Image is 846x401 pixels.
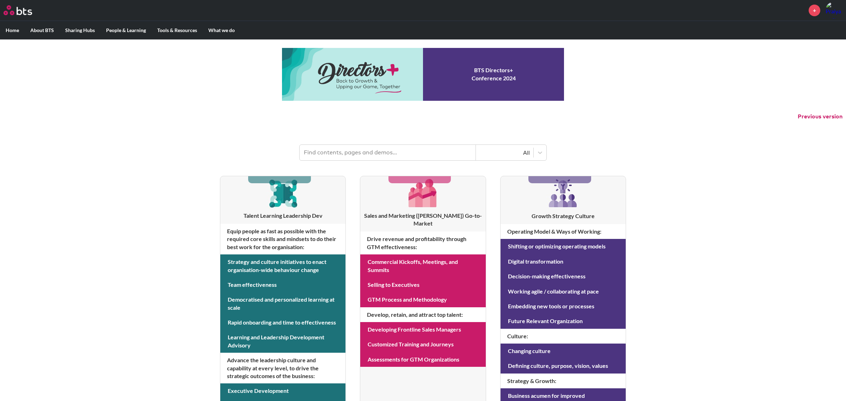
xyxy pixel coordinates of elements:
[4,5,45,15] a: Go home
[809,5,820,16] a: +
[501,212,626,220] h3: Growth Strategy Culture
[220,212,345,220] h3: Talent Learning Leadership Dev
[501,329,626,344] h4: Culture :
[220,224,345,254] h4: Equip people as fast as possible with the required core skills and mindsets to do their best work...
[501,374,626,388] h4: Strategy & Growth :
[282,48,564,101] a: Conference 2024
[826,2,842,19] img: Praiya Thawornwattanaphol
[546,176,580,210] img: [object Object]
[479,149,530,156] div: All
[25,21,60,39] label: About BTS
[203,21,240,39] label: What we do
[4,5,32,15] img: BTS Logo
[798,113,842,121] button: Previous version
[406,176,440,210] img: [object Object]
[360,307,485,322] h4: Develop, retain, and attract top talent :
[501,224,626,239] h4: Operating Model & Ways of Working :
[826,2,842,19] a: Profile
[100,21,152,39] label: People & Learning
[220,353,345,383] h4: Advance the leadership culture and capability at every level, to drive the strategic outcomes of ...
[360,212,485,228] h3: Sales and Marketing ([PERSON_NAME]) Go-to-Market
[300,145,476,160] input: Find contents, pages and demos...
[360,232,485,254] h4: Drive revenue and profitability through GTM effectiveness :
[152,21,203,39] label: Tools & Resources
[266,176,300,210] img: [object Object]
[60,21,100,39] label: Sharing Hubs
